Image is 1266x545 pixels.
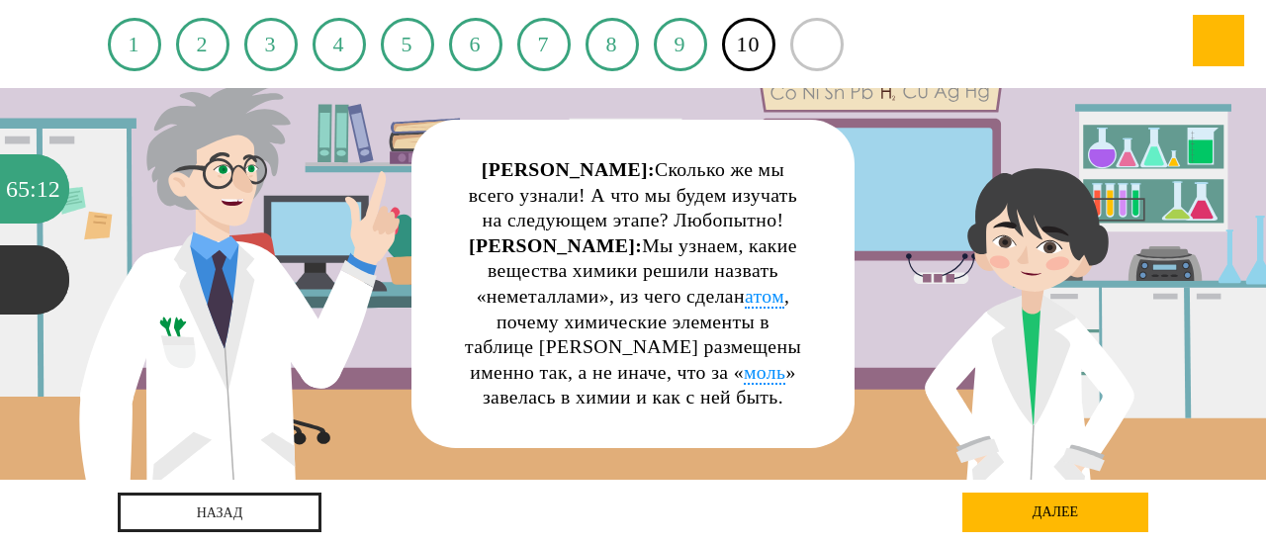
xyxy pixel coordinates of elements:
a: 9 [654,18,707,71]
span: атом [745,285,784,309]
a: 5 [381,18,434,71]
div: далее [962,493,1148,532]
div: Нажми на ГЛАЗ, чтобы скрыть текст и посмотреть картинку полностью [805,131,843,168]
strong: [PERSON_NAME]: [469,234,642,256]
a: 10 [722,18,775,71]
a: 1 [108,18,161,71]
div: 12 [37,154,60,224]
div: Сколько же мы всего узнали! А что мы будем изучать на следующем этапе? Любопытно! Мы узнаем, каки... [462,157,804,410]
a: 6 [449,18,502,71]
a: 7 [517,18,571,71]
a: назад [118,493,321,532]
div: : [30,154,37,224]
a: 4 [313,18,366,71]
a: 2 [176,18,229,71]
strong: [PERSON_NAME]: [482,158,655,180]
div: 65 [6,154,30,224]
span: моль [744,361,785,385]
a: 3 [244,18,298,71]
a: 8 [586,18,639,71]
